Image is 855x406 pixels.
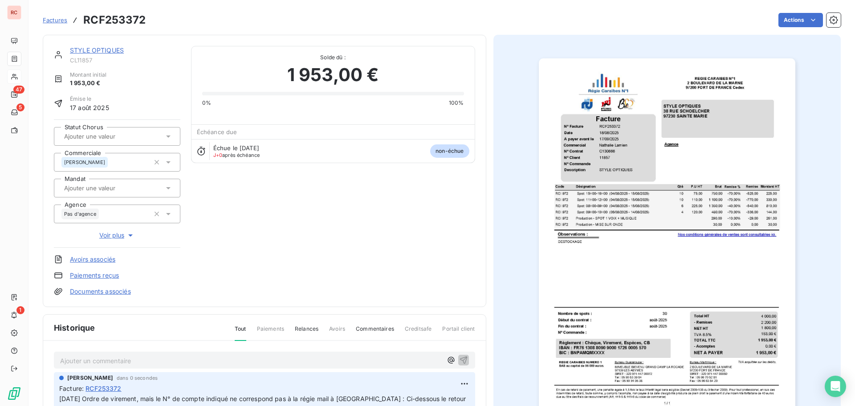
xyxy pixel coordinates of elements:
[449,99,464,107] span: 100%
[295,325,318,340] span: Relances
[117,375,158,381] span: dans 0 secondes
[778,13,823,27] button: Actions
[70,46,124,54] a: STYLE OPTIQUES
[405,325,432,340] span: Creditsafe
[63,132,153,140] input: Ajouter une valeur
[197,128,237,135] span: Échéance due
[70,287,131,296] a: Documents associés
[63,184,153,192] input: Ajouter une valeur
[70,255,115,264] a: Avoirs associés
[70,103,109,112] span: 17 août 2025
[83,12,146,28] h3: RCF253372
[287,62,379,88] span: 1 953,00 €
[16,306,24,314] span: 1
[7,5,21,20] div: RC
[59,384,84,393] span: Facture :
[70,79,106,88] span: 1 953,00 €
[329,325,345,340] span: Avoirs
[64,160,105,165] span: [PERSON_NAME]
[70,271,119,280] a: Paiements reçus
[16,103,24,111] span: 5
[202,53,464,62] span: Solde dû :
[54,230,180,240] button: Voir plus
[54,322,95,334] span: Historique
[7,386,21,401] img: Logo LeanPay
[85,384,121,393] span: RCF253372
[70,57,180,64] span: CL11857
[825,376,846,397] div: Open Intercom Messenger
[70,71,106,79] span: Montant initial
[43,16,67,25] a: Factures
[442,325,475,340] span: Portail client
[257,325,284,340] span: Paiements
[430,144,469,158] span: non-échue
[64,211,96,217] span: Pas d'agence
[235,325,246,341] span: Tout
[202,99,211,107] span: 0%
[70,95,109,103] span: Émise le
[356,325,394,340] span: Commentaires
[67,374,113,382] span: [PERSON_NAME]
[13,86,24,94] span: 47
[213,144,259,152] span: Échue le [DATE]
[99,231,135,240] span: Voir plus
[213,152,222,158] span: J+0
[213,152,260,158] span: après échéance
